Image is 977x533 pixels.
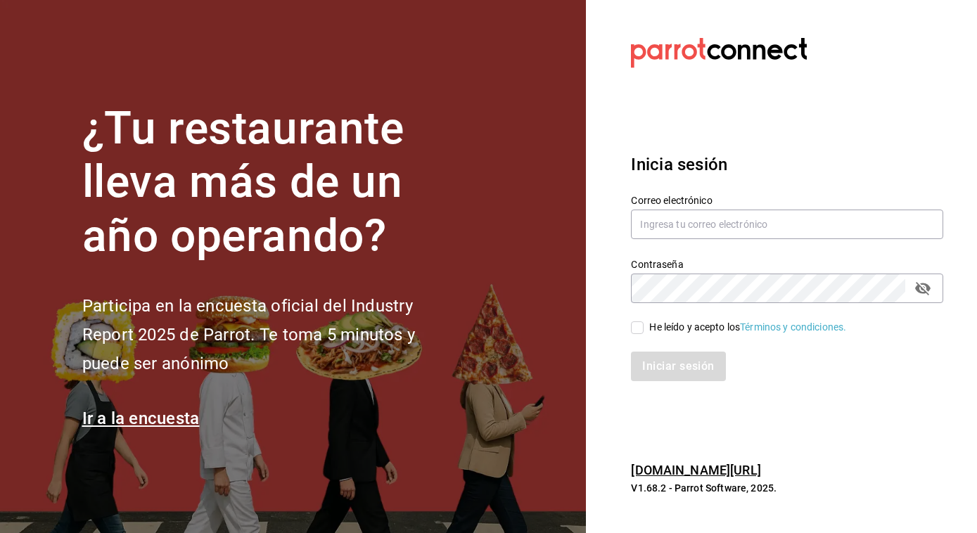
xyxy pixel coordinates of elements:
[631,481,943,495] p: V1.68.2 - Parrot Software, 2025.
[649,320,846,335] div: He leído y acepto los
[631,210,943,239] input: Ingresa tu correo electrónico
[82,409,200,428] a: Ir a la encuesta
[82,102,462,264] h1: ¿Tu restaurante lleva más de un año operando?
[82,292,462,378] h2: Participa en la encuesta oficial del Industry Report 2025 de Parrot. Te toma 5 minutos y puede se...
[631,195,943,205] label: Correo electrónico
[631,463,760,477] a: [DOMAIN_NAME][URL]
[631,259,943,269] label: Contraseña
[740,321,846,333] a: Términos y condiciones.
[631,152,943,177] h3: Inicia sesión
[911,276,935,300] button: passwordField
